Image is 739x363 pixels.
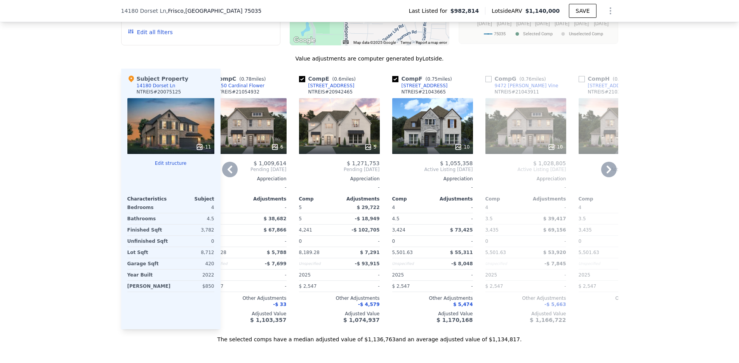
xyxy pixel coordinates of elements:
[402,89,446,95] div: NTREIS # 21043665
[485,83,558,89] a: 9472 [PERSON_NAME] Vine
[579,166,659,173] span: Active Listing [DATE]
[299,205,302,210] span: 5
[196,143,211,151] div: 11
[527,281,566,292] div: -
[364,143,377,151] div: 5
[343,40,348,44] button: Keyboard shortcuts
[128,28,173,36] button: Edit all filters
[206,311,287,317] div: Adjusted Value
[579,196,619,202] div: Comp
[121,329,618,343] div: The selected comps have a median adjusted value of $1,136,763 and an average adjusted value of $1...
[450,250,473,255] span: $ 55,311
[137,83,176,89] div: 14180 Dorset Ln
[485,227,499,233] span: 3,435
[392,182,473,193] div: -
[206,182,287,193] div: -
[495,89,539,95] div: NTREIS # 21043911
[264,227,287,233] span: $ 67,866
[334,76,341,82] span: 0.6
[172,236,214,247] div: 0
[347,160,380,166] span: $ 1,271,753
[535,21,550,26] text: [DATE]
[497,21,511,26] text: [DATE]
[206,196,246,202] div: Comp
[450,7,479,15] span: $982,814
[392,196,433,202] div: Comp
[516,21,531,26] text: [DATE]
[127,196,171,202] div: Characteristics
[299,311,380,317] div: Adjusted Value
[172,202,214,213] div: 4
[392,75,455,83] div: Comp F
[533,160,566,166] span: $ 1,028,805
[569,4,596,18] button: SAVE
[299,75,359,83] div: Comp E
[127,247,169,258] div: Lot Sqft
[579,270,617,280] div: 2025
[392,227,405,233] span: 3,424
[402,83,448,89] div: [STREET_ADDRESS]
[485,75,549,83] div: Comp G
[427,76,438,82] span: 0.75
[299,182,380,193] div: -
[271,143,283,151] div: 6
[485,176,566,182] div: Appreciation
[250,317,286,323] span: $ 1,103,357
[400,40,411,45] a: Terms (opens in new tab)
[254,160,287,166] span: $ 1,009,614
[172,213,214,224] div: 4.5
[299,295,380,301] div: Other Adjustments
[543,216,566,221] span: $ 39,417
[485,283,503,289] span: $ 2,547
[485,239,489,244] span: 0
[527,236,566,247] div: -
[339,196,380,202] div: Adjustments
[343,317,379,323] span: $ 1,074,937
[127,213,169,224] div: Bathrooms
[236,76,269,82] span: ( miles)
[555,21,569,26] text: [DATE]
[579,250,599,255] span: 5,501.63
[434,236,473,247] div: -
[206,295,287,301] div: Other Adjustments
[308,83,355,89] div: [STREET_ADDRESS]
[127,225,169,235] div: Finished Sqft
[434,202,473,213] div: -
[392,205,395,210] span: 4
[423,76,455,82] span: ( miles)
[392,166,473,173] span: Active Listing [DATE]
[392,311,473,317] div: Adjusted Value
[121,7,167,15] span: 14180 Dorset Ln
[248,202,287,213] div: -
[544,261,566,266] span: -$ 7,845
[485,182,566,193] div: -
[248,236,287,247] div: -
[450,227,473,233] span: $ 73,425
[485,258,524,269] div: Unspecified
[299,239,302,244] span: 0
[241,76,252,82] span: 0.78
[440,160,473,166] span: $ 1,055,358
[409,7,450,15] span: Last Listed for
[299,176,380,182] div: Appreciation
[358,302,379,307] span: -$ 4,579
[127,270,169,280] div: Year Built
[579,258,617,269] div: Unspecified
[206,258,245,269] div: Unspecified
[174,281,214,292] div: $850
[353,40,396,45] span: Map data ©2025 Google
[579,283,596,289] span: $ 2,547
[453,302,473,307] span: $ 5,474
[329,76,359,82] span: ( miles)
[574,21,589,26] text: [DATE]
[530,317,566,323] span: $ 1,166,722
[526,196,566,202] div: Adjustments
[357,205,380,210] span: $ 29,722
[392,250,413,255] span: 5,501.63
[292,35,317,45] img: Google
[579,176,659,182] div: Appreciation
[436,317,473,323] span: $ 1,170,168
[273,302,286,307] span: -$ 33
[579,239,582,244] span: 0
[215,89,260,95] div: NTREIS # 21054932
